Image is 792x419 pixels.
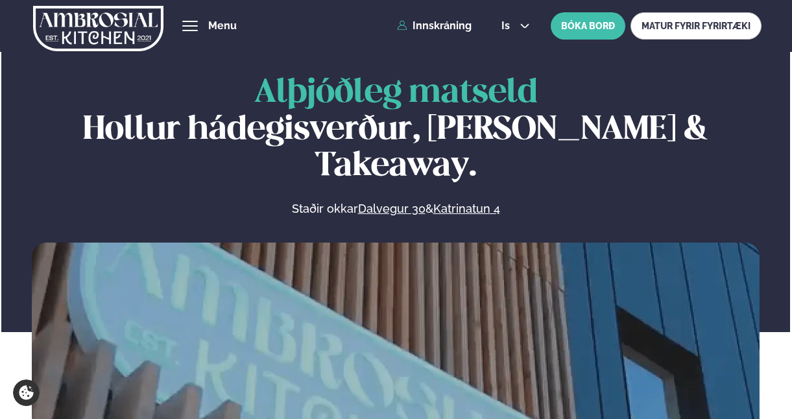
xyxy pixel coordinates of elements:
span: is [501,21,514,31]
a: Innskráning [397,20,472,32]
span: Alþjóðleg matseld [254,77,538,109]
h1: Hollur hádegisverður, [PERSON_NAME] & Takeaway. [32,75,760,186]
button: hamburger [182,18,198,34]
a: Cookie settings [13,379,40,406]
button: BÓKA BORÐ [551,12,625,40]
a: Katrinatun 4 [433,201,500,217]
a: MATUR FYRIR FYRIRTÆKI [630,12,762,40]
button: is [491,21,540,31]
a: Dalvegur 30 [358,201,426,217]
img: logo [33,2,163,55]
p: Staðir okkar & [150,201,641,217]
